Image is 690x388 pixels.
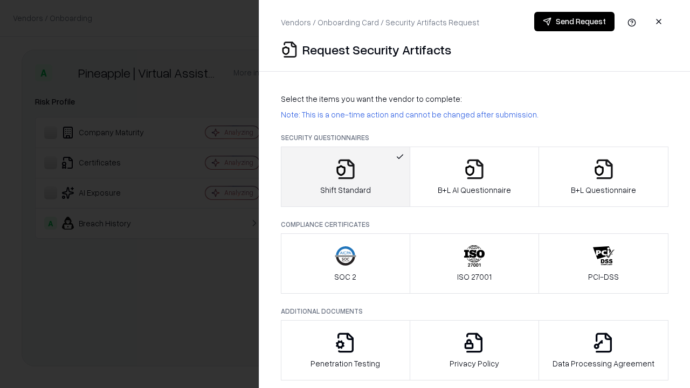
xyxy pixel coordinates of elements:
button: Privacy Policy [410,320,540,380]
button: SOC 2 [281,233,410,294]
p: Data Processing Agreement [553,358,654,369]
p: Request Security Artifacts [302,41,451,58]
p: PCI-DSS [588,271,619,282]
button: PCI-DSS [539,233,668,294]
button: B+L AI Questionnaire [410,147,540,207]
p: Select the items you want the vendor to complete: [281,93,668,105]
p: Additional Documents [281,307,668,316]
p: Vendors / Onboarding Card / Security Artifacts Request [281,17,479,28]
p: ISO 27001 [457,271,492,282]
button: Shift Standard [281,147,410,207]
button: Send Request [534,12,615,31]
p: Penetration Testing [310,358,380,369]
p: Shift Standard [320,184,371,196]
button: Penetration Testing [281,320,410,380]
button: B+L Questionnaire [539,147,668,207]
p: Security Questionnaires [281,133,668,142]
p: Privacy Policy [450,358,499,369]
p: Note: This is a one-time action and cannot be changed after submission. [281,109,668,120]
p: Compliance Certificates [281,220,668,229]
p: B+L Questionnaire [571,184,636,196]
button: Data Processing Agreement [539,320,668,380]
p: B+L AI Questionnaire [438,184,511,196]
p: SOC 2 [334,271,356,282]
button: ISO 27001 [410,233,540,294]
